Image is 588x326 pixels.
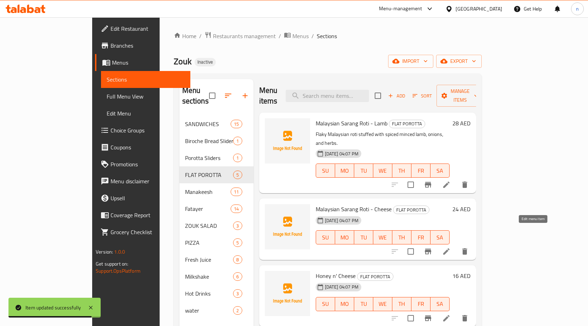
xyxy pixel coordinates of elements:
span: Add item [385,90,408,101]
div: FLAT POROTTA [357,272,393,281]
span: SA [433,166,447,176]
span: SU [319,166,332,176]
span: 15 [231,121,242,128]
div: items [233,289,242,298]
a: Coupons [95,139,190,156]
div: FLAT POROTTA5 [179,166,254,183]
button: SA [430,230,450,244]
span: TU [357,299,370,309]
div: items [233,306,242,315]
nav: Menu sections [179,113,254,322]
span: [DATE] 04:07 PM [322,217,361,224]
div: PIZZA5 [179,234,254,251]
button: Add [385,90,408,101]
a: Menu disclaimer [95,173,190,190]
span: TH [395,166,409,176]
span: Branches [111,41,185,50]
div: water [185,306,233,315]
h6: 28 AED [452,118,470,128]
h6: 24 AED [452,204,470,214]
span: Sort [412,92,432,100]
div: Milkshake6 [179,268,254,285]
span: WE [376,166,390,176]
span: export [442,57,476,66]
span: Select to update [403,177,418,192]
span: MO [338,299,351,309]
div: items [233,272,242,281]
div: Manakeesh11 [179,183,254,200]
button: delete [456,243,473,260]
button: Sort [411,90,434,101]
a: Edit Restaurant [95,20,190,37]
span: FR [414,299,428,309]
span: 1 [233,155,242,161]
span: Grocery Checklist [111,228,185,236]
h2: Menu sections [182,85,209,106]
span: 6 [233,273,242,280]
div: Porotta Sliders [185,154,233,162]
div: Fresh Juice8 [179,251,254,268]
div: Porotta Sliders1 [179,149,254,166]
span: ZOUK SALAD [185,221,233,230]
button: Manage items [436,85,484,107]
span: [DATE] 04:07 PM [322,150,361,157]
div: SANDWICHES15 [179,115,254,132]
div: items [231,205,242,213]
span: n [576,5,579,13]
span: Menus [292,32,309,40]
li: / [279,32,281,40]
span: Restaurants management [213,32,276,40]
span: SANDWICHES [185,120,231,128]
span: Get support on: [96,259,128,268]
button: SU [316,164,335,178]
div: Menu-management [379,5,422,13]
span: Add [387,92,406,100]
span: 3 [233,290,242,297]
button: TH [392,230,411,244]
span: FLAT POROTTA [389,120,425,128]
span: Choice Groups [111,126,185,135]
span: Sections [317,32,337,40]
span: Honey n' Cheese [316,271,356,281]
li: / [311,32,314,40]
span: Menu disclaimer [111,177,185,185]
a: Support.OpsPlatform [96,266,141,275]
div: Hot Drinks3 [179,285,254,302]
span: SA [433,299,447,309]
p: Flaky Malaysian roti stuffed with spiced minced lamb, onions, and herbs. [316,130,450,148]
span: FLAT POROTTA [357,273,393,281]
div: Fresh Juice [185,255,233,264]
span: Biroche Bread Sliders [185,137,233,145]
span: 3 [233,223,242,229]
div: ZOUK SALAD3 [179,217,254,234]
span: Hot Drinks [185,289,233,298]
span: Full Menu View [107,92,185,101]
span: WE [376,299,390,309]
button: Branch-specific-item [420,243,436,260]
div: items [233,137,242,145]
button: WE [373,164,392,178]
span: Manage items [442,87,478,105]
div: Item updated successfully [25,304,81,312]
span: Milkshake [185,272,233,281]
a: Branches [95,37,190,54]
img: Malaysian Sarang Roti - Cheese [265,204,310,249]
span: Menus [112,58,185,67]
input: search [286,90,369,102]
div: Biroche Bread Sliders1 [179,132,254,149]
div: items [233,154,242,162]
span: FLAT POROTTA [393,206,429,214]
span: Malaysian Sarang Roti - Cheese [316,204,392,214]
span: WE [376,232,390,243]
button: TU [354,164,373,178]
div: items [231,120,242,128]
span: SU [319,299,332,309]
span: 5 [233,239,242,246]
span: 2 [233,307,242,314]
a: Grocery Checklist [95,224,190,241]
h6: 16 AED [452,271,470,281]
